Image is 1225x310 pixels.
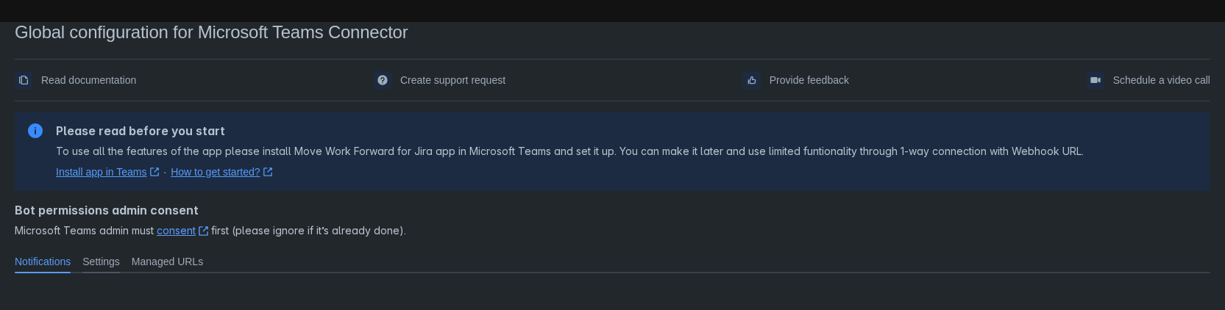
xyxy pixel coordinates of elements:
span: Notifications [15,254,71,269]
span: Managed URLs [132,254,203,269]
h4: Bot permissions admin consent [15,203,1210,217]
span: Schedule a video call [1113,68,1210,92]
span: videoCall [1090,74,1101,86]
p: To use all the features of the app please install Move Work Forward for Jira app in Microsoft Tea... [56,144,1084,159]
div: Global configuration for Microsoft Teams Connector [15,22,1210,43]
h2: Please read before you start [56,123,1084,138]
span: Read documentation [41,68,136,92]
span: support [377,74,388,86]
span: Create support request [400,68,505,92]
span: feedback [746,74,758,86]
a: Schedule a video call [1087,68,1210,92]
span: documentation [18,74,29,86]
span: information [26,122,44,140]
a: Read documentation [15,68,136,92]
span: Provide feedback [770,68,849,92]
a: Install app in Teams [56,165,159,179]
a: consent [157,224,208,237]
span: Settings [82,254,120,269]
span: Microsoft Teams admin must first (please ignore if it’s already done). [15,223,1210,238]
a: How to get started? [171,165,272,179]
a: Create support request [374,68,505,92]
a: Provide feedback [743,68,849,92]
